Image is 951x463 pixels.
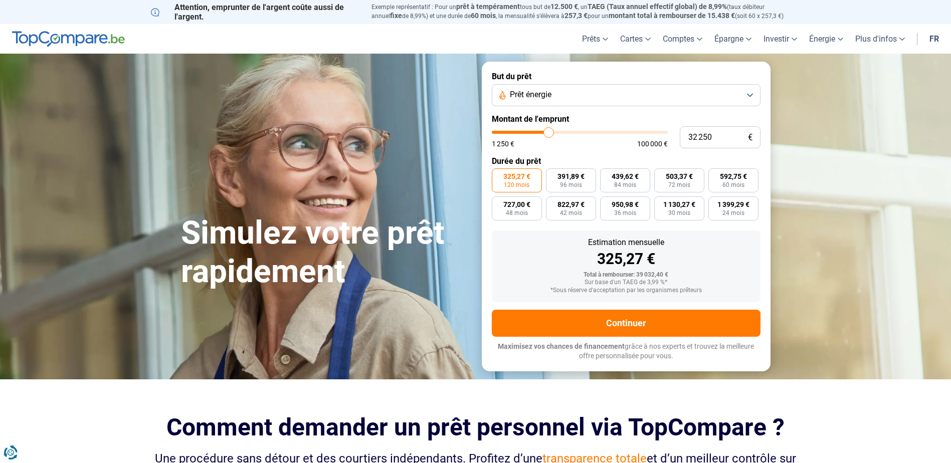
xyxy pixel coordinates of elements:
span: 592,75 € [720,173,747,180]
span: € [748,133,752,142]
a: fr [923,24,945,54]
span: 391,89 € [557,173,585,180]
a: Prêts [576,24,614,54]
span: 120 mois [504,182,529,188]
span: 439,62 € [612,173,639,180]
span: 96 mois [560,182,582,188]
span: 100 000 € [637,140,668,147]
span: 30 mois [668,210,690,216]
h1: Simulez votre prêt rapidement [181,214,470,291]
div: 325,27 € [500,252,752,267]
span: 72 mois [668,182,690,188]
span: fixe [390,12,402,20]
span: 60 mois [722,182,744,188]
a: Plus d'infos [849,24,911,54]
p: Attention, emprunter de l'argent coûte aussi de l'argent. [151,3,359,22]
span: 257,3 € [564,12,588,20]
label: But du prêt [492,72,760,81]
h2: Comment demander un prêt personnel via TopCompare ? [151,413,801,441]
span: TAEG (Taux annuel effectif global) de 8,99% [588,3,727,11]
span: 1 399,29 € [717,201,749,208]
span: 727,00 € [503,201,530,208]
span: montant total à rembourser de 15.438 € [609,12,735,20]
span: 1 130,27 € [663,201,695,208]
label: Durée du prêt [492,156,760,166]
span: 325,27 € [503,173,530,180]
span: 60 mois [471,12,496,20]
a: Comptes [657,24,708,54]
div: *Sous réserve d'acceptation par les organismes prêteurs [500,287,752,294]
span: 24 mois [722,210,744,216]
a: Épargne [708,24,757,54]
span: Prêt énergie [510,89,551,100]
span: 822,97 € [557,201,585,208]
a: Énergie [803,24,849,54]
span: 36 mois [614,210,636,216]
p: grâce à nos experts et trouvez la meilleure offre personnalisée pour vous. [492,342,760,361]
a: Investir [757,24,803,54]
div: Total à rembourser: 39 032,40 € [500,272,752,279]
span: 12.500 € [550,3,578,11]
span: 950,98 € [612,201,639,208]
img: TopCompare [12,31,125,47]
span: prêt à tempérament [456,3,520,11]
span: Maximisez vos chances de financement [498,342,625,350]
a: Cartes [614,24,657,54]
div: Estimation mensuelle [500,239,752,247]
div: Sur base d'un TAEG de 3,99 %* [500,279,752,286]
span: 48 mois [506,210,528,216]
button: Prêt énergie [492,84,760,106]
label: Montant de l'emprunt [492,114,760,124]
span: 503,37 € [666,173,693,180]
span: 84 mois [614,182,636,188]
span: 1 250 € [492,140,514,147]
span: 42 mois [560,210,582,216]
p: Exemple représentatif : Pour un tous but de , un (taux débiteur annuel de 8,99%) et une durée de ... [371,3,801,21]
button: Continuer [492,310,760,337]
